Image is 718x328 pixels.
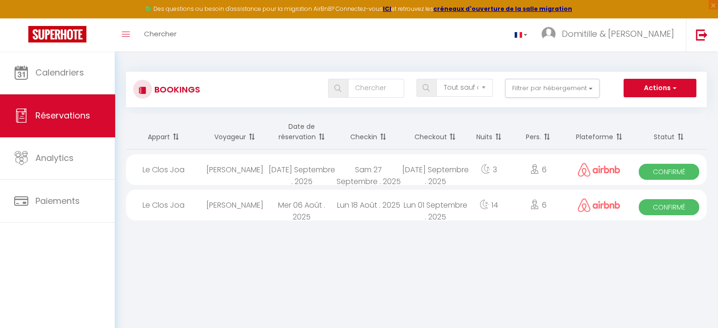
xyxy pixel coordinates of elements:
[509,114,567,150] th: Sort by people
[696,29,708,41] img: logout
[383,5,391,13] a: ICI
[268,114,335,150] th: Sort by booking date
[137,18,184,51] a: Chercher
[28,26,86,42] img: Super Booking
[144,29,177,39] span: Chercher
[469,114,509,150] th: Sort by nights
[562,28,674,40] span: Domitille & [PERSON_NAME]
[35,152,74,164] span: Analytics
[505,79,600,98] button: Filtrer par hébergement
[348,79,404,98] input: Chercher
[335,114,402,150] th: Sort by checkin
[534,18,686,51] a: ... Domitille & [PERSON_NAME]
[35,109,90,121] span: Réservations
[8,4,36,32] button: Ouvrir le widget de chat LiveChat
[567,114,631,150] th: Sort by channel
[35,67,84,78] span: Calendriers
[402,114,468,150] th: Sort by checkout
[202,114,268,150] th: Sort by guest
[35,195,80,207] span: Paiements
[433,5,572,13] a: créneaux d'ouverture de la salle migration
[541,27,556,41] img: ...
[152,79,200,100] h3: Bookings
[631,114,707,150] th: Sort by status
[624,79,696,98] button: Actions
[126,114,202,150] th: Sort by rentals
